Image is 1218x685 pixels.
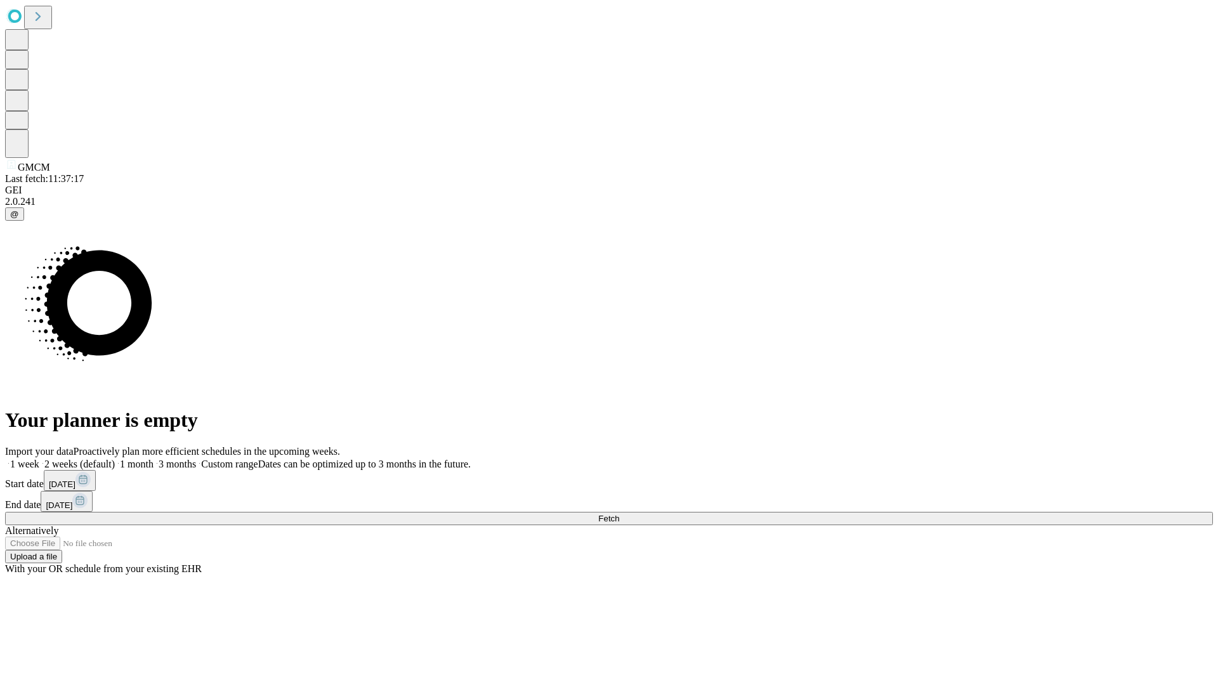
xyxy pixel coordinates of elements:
[44,470,96,491] button: [DATE]
[120,459,154,469] span: 1 month
[5,446,74,457] span: Import your data
[41,491,93,512] button: [DATE]
[5,525,58,536] span: Alternatively
[5,550,62,563] button: Upload a file
[258,459,471,469] span: Dates can be optimized up to 3 months in the future.
[5,196,1213,207] div: 2.0.241
[10,459,39,469] span: 1 week
[5,470,1213,491] div: Start date
[5,408,1213,432] h1: Your planner is empty
[18,162,50,173] span: GMCM
[74,446,340,457] span: Proactively plan more efficient schedules in the upcoming weeks.
[46,500,72,510] span: [DATE]
[5,512,1213,525] button: Fetch
[5,185,1213,196] div: GEI
[10,209,19,219] span: @
[44,459,115,469] span: 2 weeks (default)
[159,459,196,469] span: 3 months
[49,480,75,489] span: [DATE]
[5,491,1213,512] div: End date
[5,173,84,184] span: Last fetch: 11:37:17
[5,563,202,574] span: With your OR schedule from your existing EHR
[201,459,258,469] span: Custom range
[5,207,24,221] button: @
[598,514,619,523] span: Fetch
